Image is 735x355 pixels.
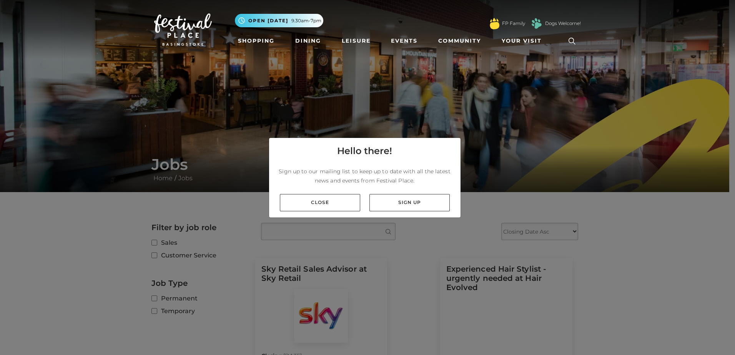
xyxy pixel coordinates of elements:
a: Events [388,34,421,48]
img: Festival Place Logo [154,13,212,46]
span: Your Visit [502,37,542,45]
a: Leisure [339,34,374,48]
a: Dogs Welcome! [545,20,581,27]
span: Open [DATE] [248,17,288,24]
a: Close [280,194,360,211]
a: FP Family [502,20,525,27]
a: Community [435,34,484,48]
span: 9.30am-7pm [291,17,321,24]
a: Shopping [235,34,278,48]
a: Dining [292,34,324,48]
a: Sign up [369,194,450,211]
p: Sign up to our mailing list to keep up to date with all the latest news and events from Festival ... [275,167,454,185]
button: Open [DATE] 9.30am-7pm [235,14,323,27]
h4: Hello there! [337,144,392,158]
a: Your Visit [499,34,549,48]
